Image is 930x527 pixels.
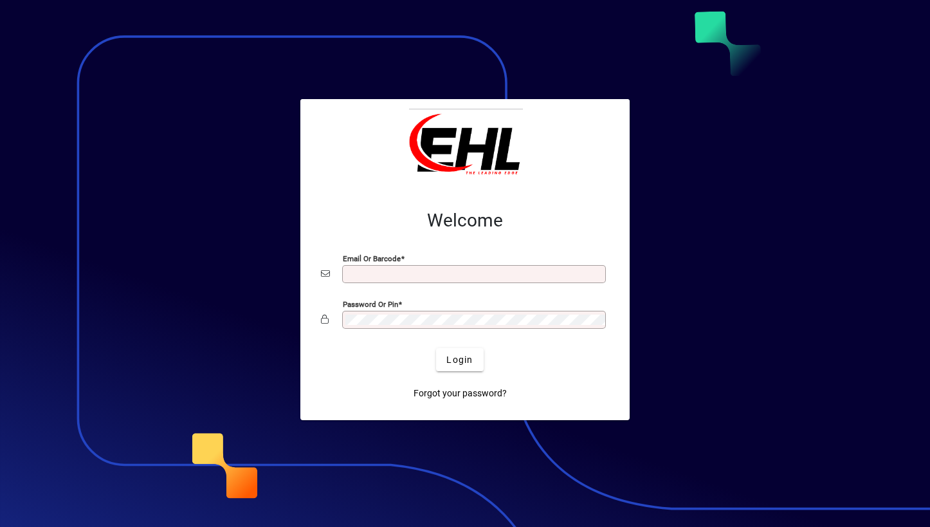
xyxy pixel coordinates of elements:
[343,254,401,263] mat-label: Email or Barcode
[414,387,507,400] span: Forgot your password?
[343,300,398,309] mat-label: Password or Pin
[436,348,483,371] button: Login
[446,353,473,367] span: Login
[321,210,609,232] h2: Welcome
[408,382,512,405] a: Forgot your password?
